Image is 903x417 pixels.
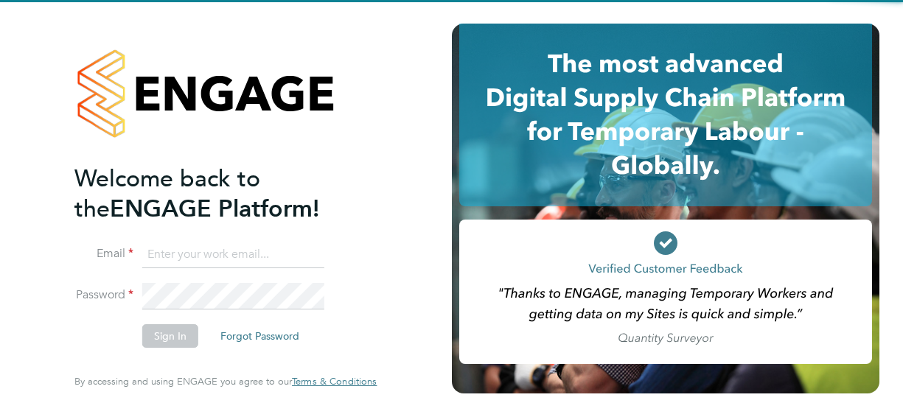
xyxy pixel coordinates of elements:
button: Forgot Password [209,324,311,348]
span: Terms & Conditions [292,375,377,388]
label: Password [74,287,133,303]
span: Welcome back to the [74,164,260,223]
h2: ENGAGE Platform! [74,164,362,224]
button: Sign In [142,324,198,348]
a: Terms & Conditions [292,376,377,388]
input: Enter your work email... [142,242,324,268]
label: Email [74,246,133,262]
span: By accessing and using ENGAGE you agree to our [74,375,377,388]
